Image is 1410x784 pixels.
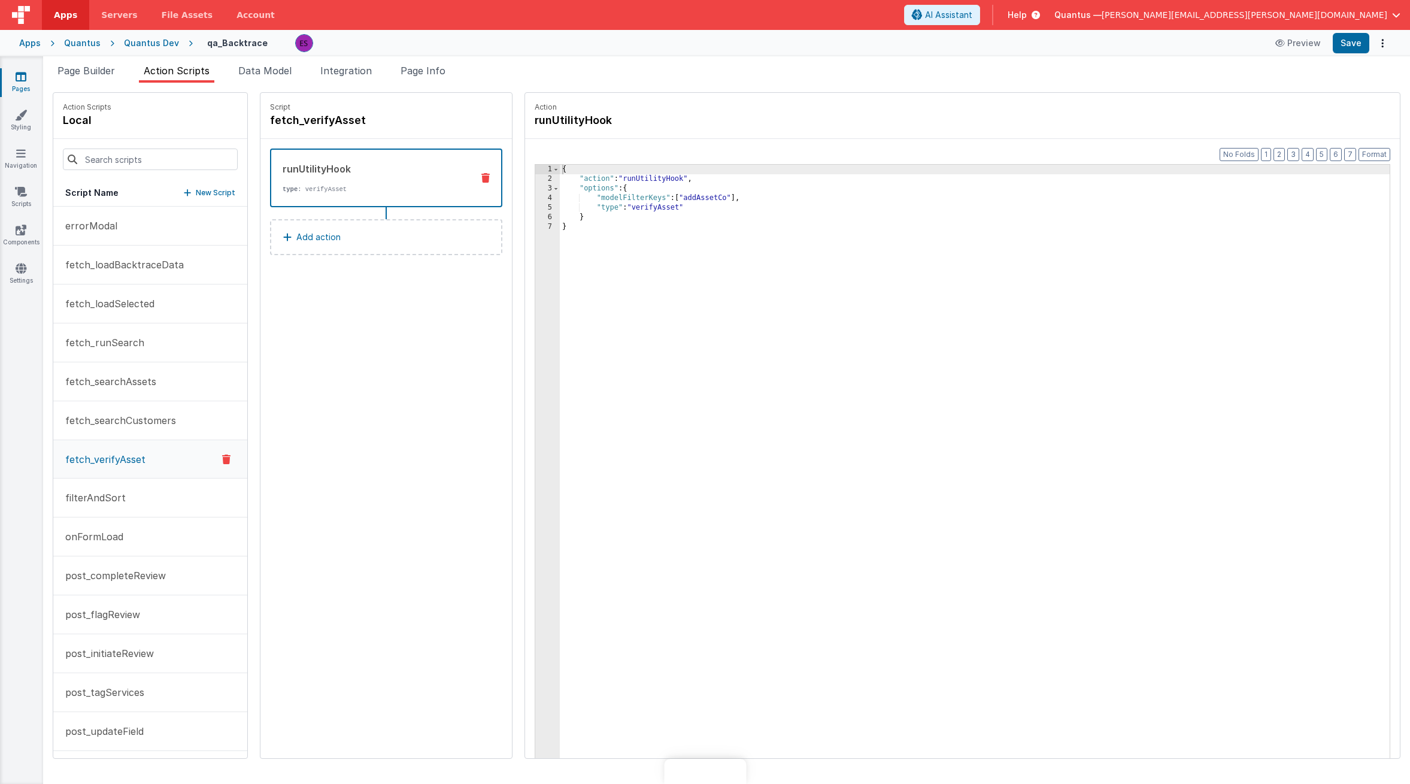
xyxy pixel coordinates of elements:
[1268,34,1328,53] button: Preview
[53,284,247,323] button: fetch_loadSelected
[535,112,714,129] h4: runUtilityHook
[53,440,247,479] button: fetch_verifyAsset
[535,165,560,174] div: 1
[58,529,123,544] p: onFormLoad
[65,187,119,199] h5: Script Name
[58,724,144,738] p: post_updateField
[1374,35,1391,52] button: Options
[101,9,137,21] span: Servers
[58,335,144,350] p: fetch_runSearch
[283,162,463,176] div: runUtilityHook
[1333,33,1369,53] button: Save
[53,595,247,634] button: post_flagReview
[58,374,156,389] p: fetch_searchAssets
[53,246,247,284] button: fetch_loadBacktraceData
[53,712,247,751] button: post_updateField
[270,219,502,255] button: Add action
[296,230,341,244] p: Add action
[270,112,450,129] h4: fetch_verifyAsset
[64,37,101,49] div: Quantus
[53,323,247,362] button: fetch_runSearch
[535,184,560,193] div: 3
[124,37,179,49] div: Quantus Dev
[535,193,560,203] div: 4
[1330,148,1342,161] button: 6
[58,296,154,311] p: fetch_loadSelected
[144,65,210,77] span: Action Scripts
[57,65,115,77] span: Page Builder
[54,9,77,21] span: Apps
[1102,9,1387,21] span: [PERSON_NAME][EMAIL_ADDRESS][PERSON_NAME][DOMAIN_NAME]
[63,112,111,129] h4: local
[58,258,184,272] p: fetch_loadBacktraceData
[1316,148,1327,161] button: 5
[63,149,238,170] input: Search scripts
[1302,148,1314,161] button: 4
[58,568,166,583] p: post_completeReview
[283,184,463,194] p: : verifyAsset
[664,759,746,784] iframe: Marker.io feedback button
[58,452,145,467] p: fetch_verifyAsset
[53,401,247,440] button: fetch_searchCustomers
[1359,148,1390,161] button: Format
[296,35,313,52] img: 2445f8d87038429357ee99e9bdfcd63a
[1054,9,1400,21] button: Quantus — [PERSON_NAME][EMAIL_ADDRESS][PERSON_NAME][DOMAIN_NAME]
[535,174,560,184] div: 2
[58,491,126,505] p: filterAndSort
[196,187,235,199] p: New Script
[904,5,980,25] button: AI Assistant
[1220,148,1259,161] button: No Folds
[401,65,445,77] span: Page Info
[535,102,1390,112] p: Action
[58,219,117,233] p: errorModal
[53,479,247,517] button: filterAndSort
[53,673,247,712] button: post_tagServices
[283,186,298,193] strong: type
[53,634,247,673] button: post_initiateReview
[58,413,176,428] p: fetch_searchCustomers
[58,646,154,661] p: post_initiateReview
[1261,148,1271,161] button: 1
[53,362,247,401] button: fetch_searchAssets
[53,207,247,246] button: errorModal
[1344,148,1356,161] button: 7
[535,222,560,232] div: 7
[19,37,41,49] div: Apps
[1054,9,1102,21] span: Quantus —
[53,517,247,556] button: onFormLoad
[58,607,140,622] p: post_flagReview
[1273,148,1285,161] button: 2
[1008,9,1027,21] span: Help
[184,187,235,199] button: New Script
[63,102,111,112] p: Action Scripts
[53,556,247,595] button: post_completeReview
[535,213,560,222] div: 6
[270,102,502,112] p: Script
[320,65,372,77] span: Integration
[238,65,292,77] span: Data Model
[535,203,560,213] div: 5
[162,9,213,21] span: File Assets
[58,685,144,700] p: post_tagServices
[925,9,972,21] span: AI Assistant
[207,38,268,47] h4: qa_Backtrace
[1287,148,1299,161] button: 3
